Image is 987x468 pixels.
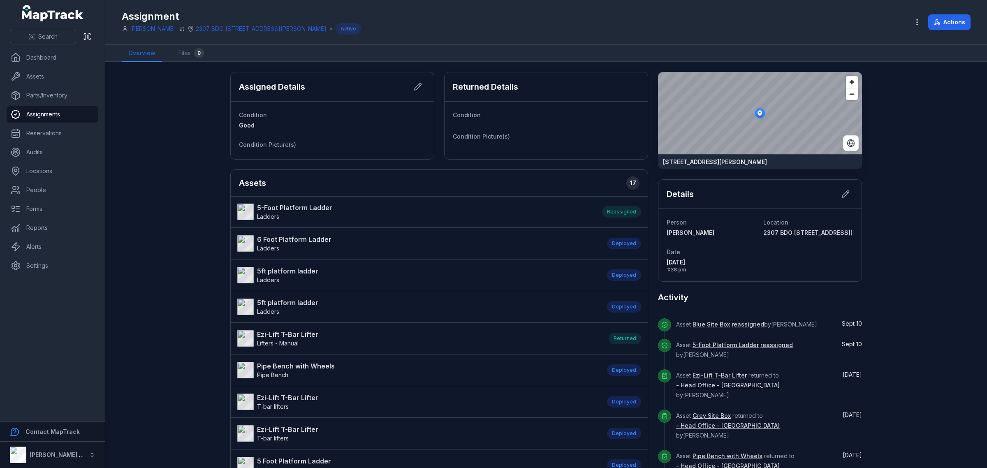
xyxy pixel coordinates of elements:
[453,111,481,118] span: Condition
[928,14,971,30] button: Actions
[122,45,162,62] a: Overview
[257,393,318,403] strong: Ezi-Lift T-Bar Lifter
[257,298,318,308] strong: 5ft platform ladder
[607,396,641,408] div: Deployed
[130,25,176,33] a: [PERSON_NAME]
[676,422,780,430] a: - Head Office - [GEOGRAPHIC_DATA]
[7,68,98,85] a: Assets
[257,329,318,339] strong: Ezi-Lift T-Bar Lifter
[7,182,98,198] a: People
[842,320,862,327] span: Sept 10
[237,203,594,221] a: 5-Foot Platform LadderLadders
[237,424,599,443] a: Ezi-Lift T-Bar LifterT-bar lifters
[239,81,305,93] h2: Assigned Details
[658,292,688,303] h2: Activity
[693,371,747,380] a: Ezi-Lift T-Bar Lifter
[763,229,853,237] a: 2307 BDO [STREET_ADDRESS][PERSON_NAME]
[257,456,331,466] strong: 5 Foot Platform Ladder
[843,135,859,151] button: Switch to Satellite View
[237,298,599,316] a: 5ft platform ladderLadders
[842,341,862,348] time: 9/10/2025, 10:05:55 AM
[667,266,757,273] span: 1:38 pm
[842,341,862,348] span: Sept 10
[237,266,599,284] a: 5ft platform ladderLadders
[846,76,858,88] button: Zoom in
[676,412,780,439] span: Asset returned to by [PERSON_NAME]
[179,25,184,33] span: at
[257,266,318,276] strong: 5ft platform ladder
[663,158,767,166] strong: [STREET_ADDRESS][PERSON_NAME]
[693,320,730,329] a: Blue Site Box
[257,203,332,213] strong: 5-Foot Platform Ladder
[453,133,510,140] span: Condition Picture(s)
[239,176,639,190] h2: Assets
[237,234,599,253] a: 6 Foot Platform LadderLadders
[257,424,318,434] strong: Ezi-Lift T-Bar Lifter
[336,23,361,35] div: Active
[763,219,788,226] span: Location
[667,229,757,237] a: [PERSON_NAME]
[667,258,757,266] span: [DATE]
[843,371,862,378] time: 8/28/2025, 1:02:09 PM
[843,452,862,459] span: [DATE]
[239,141,296,148] span: Condition Picture(s)
[10,29,76,44] button: Search
[667,188,694,200] h2: Details
[676,341,793,358] span: Asset by [PERSON_NAME]
[239,122,255,129] span: Good
[667,248,680,255] span: Date
[846,88,858,100] button: Zoom out
[693,452,762,460] a: Pipe Bench with Wheels
[607,364,641,376] div: Deployed
[667,258,757,273] time: 8/8/2025, 1:38:46 PM
[453,81,518,93] h2: Returned Details
[760,341,793,349] a: reassigned
[194,48,204,58] div: 0
[257,245,279,252] span: Ladders
[676,321,817,328] span: Asset by [PERSON_NAME]
[7,201,98,217] a: Forms
[732,320,764,329] a: reassigned
[257,361,335,371] strong: Pipe Bench with Wheels
[237,329,600,348] a: Ezi-Lift T-Bar LifterLifters - Manual
[7,239,98,255] a: Alerts
[667,219,687,226] span: Person
[22,5,83,21] a: MapTrack
[676,381,780,389] a: - Head Office - [GEOGRAPHIC_DATA]
[257,435,289,442] span: T-bar lifters
[626,176,639,190] div: 17
[257,213,279,220] span: Ladders
[763,229,898,236] span: 2307 BDO [STREET_ADDRESS][PERSON_NAME]
[607,269,641,281] div: Deployed
[693,341,759,349] a: 5-Foot Platform Ladder
[658,72,862,154] canvas: Map
[257,403,289,410] span: T-bar lifters
[237,361,599,379] a: Pipe Bench with WheelsPipe Bench
[257,308,279,315] span: Ladders
[842,320,862,327] time: 9/10/2025, 10:05:55 AM
[843,371,862,378] span: [DATE]
[7,87,98,104] a: Parts/Inventory
[607,428,641,439] div: Deployed
[7,106,98,123] a: Assignments
[843,411,862,418] time: 8/28/2025, 1:01:04 PM
[7,144,98,160] a: Audits
[196,25,327,33] a: 2307 BDO [STREET_ADDRESS][PERSON_NAME]
[7,49,98,66] a: Dashboard
[607,238,641,249] div: Deployed
[7,220,98,236] a: Reports
[693,412,731,420] a: Grey Site Box
[609,333,641,344] div: Returned
[30,451,87,458] strong: [PERSON_NAME] Air
[843,411,862,418] span: [DATE]
[7,125,98,141] a: Reservations
[257,234,331,244] strong: 6 Foot Platform Ladder
[257,371,288,378] span: Pipe Bench
[122,10,361,23] h1: Assignment
[602,206,641,218] div: Reassigned
[676,372,780,398] span: Asset returned to by [PERSON_NAME]
[607,301,641,313] div: Deployed
[843,452,862,459] time: 8/28/2025, 1:01:04 PM
[257,340,299,347] span: Lifters - Manual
